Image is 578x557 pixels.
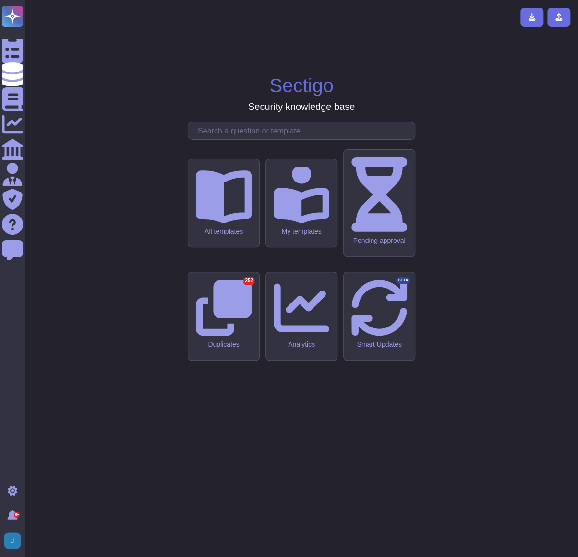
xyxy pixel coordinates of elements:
[2,530,28,551] button: user
[248,101,355,112] h3: Security knowledge base
[14,512,20,518] div: 9+
[193,122,415,139] input: Search a question or template...
[396,277,410,284] div: BETA
[196,340,252,349] div: Duplicates
[274,228,329,236] div: My templates
[351,237,407,245] div: Pending approval
[269,74,333,97] h1: Sectigo
[196,228,252,236] div: All templates
[274,340,329,349] div: Analytics
[4,532,21,549] img: user
[351,340,407,349] div: Smart Updates
[243,277,254,285] div: 252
